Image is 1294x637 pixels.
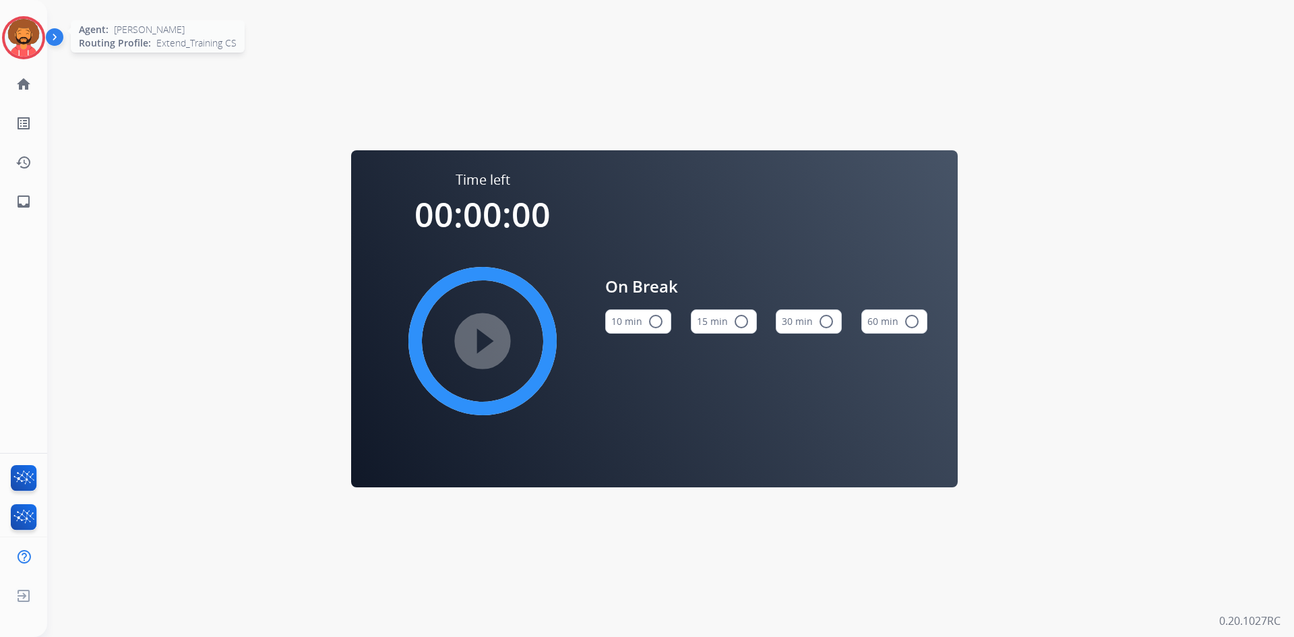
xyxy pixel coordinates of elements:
span: On Break [605,274,927,299]
mat-icon: list_alt [16,115,32,131]
span: [PERSON_NAME] [114,23,185,36]
span: Agent: [79,23,109,36]
mat-icon: inbox [16,193,32,210]
span: Routing Profile: [79,36,151,50]
mat-icon: radio_button_unchecked [818,313,834,330]
mat-icon: radio_button_unchecked [904,313,920,330]
mat-icon: radio_button_unchecked [733,313,749,330]
p: 0.20.1027RC [1219,613,1281,629]
span: Time left [456,171,510,189]
button: 10 min [605,309,671,334]
mat-icon: radio_button_unchecked [648,313,664,330]
button: 60 min [861,309,927,334]
mat-icon: home [16,76,32,92]
span: 00:00:00 [414,191,551,237]
span: Extend_Training CS [156,36,237,50]
button: 30 min [776,309,842,334]
img: avatar [5,19,42,57]
button: 15 min [691,309,757,334]
mat-icon: history [16,154,32,171]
